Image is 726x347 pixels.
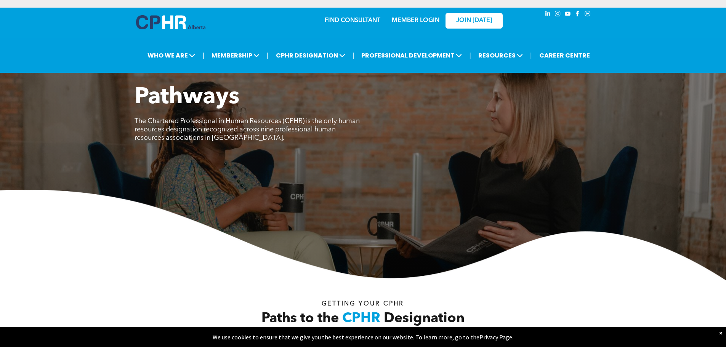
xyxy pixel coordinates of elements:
a: instagram [554,10,562,20]
a: linkedin [544,10,552,20]
li: | [353,48,354,63]
a: facebook [574,10,582,20]
span: Designation [384,312,465,326]
span: JOIN [DATE] [456,17,492,24]
span: WHO WE ARE [145,48,197,62]
span: CPHR DESIGNATION [274,48,348,62]
li: | [202,48,204,63]
span: Getting your Cphr [322,301,404,307]
a: JOIN [DATE] [446,13,503,29]
li: | [469,48,471,63]
span: Pathways [135,86,239,109]
a: Social network [583,10,592,20]
a: youtube [564,10,572,20]
img: A blue and white logo for cp alberta [136,15,205,29]
span: CPHR [342,312,380,326]
a: CAREER CENTRE [537,48,592,62]
li: | [530,48,532,63]
li: | [267,48,269,63]
span: PROFESSIONAL DEVELOPMENT [359,48,464,62]
div: Dismiss notification [719,329,722,337]
a: Privacy Page. [479,333,513,341]
a: FIND CONSULTANT [325,18,380,24]
a: MEMBER LOGIN [392,18,439,24]
span: The Chartered Professional in Human Resources (CPHR) is the only human resources designation reco... [135,118,360,141]
span: Paths to the [261,312,339,326]
span: RESOURCES [476,48,525,62]
span: MEMBERSHIP [209,48,262,62]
